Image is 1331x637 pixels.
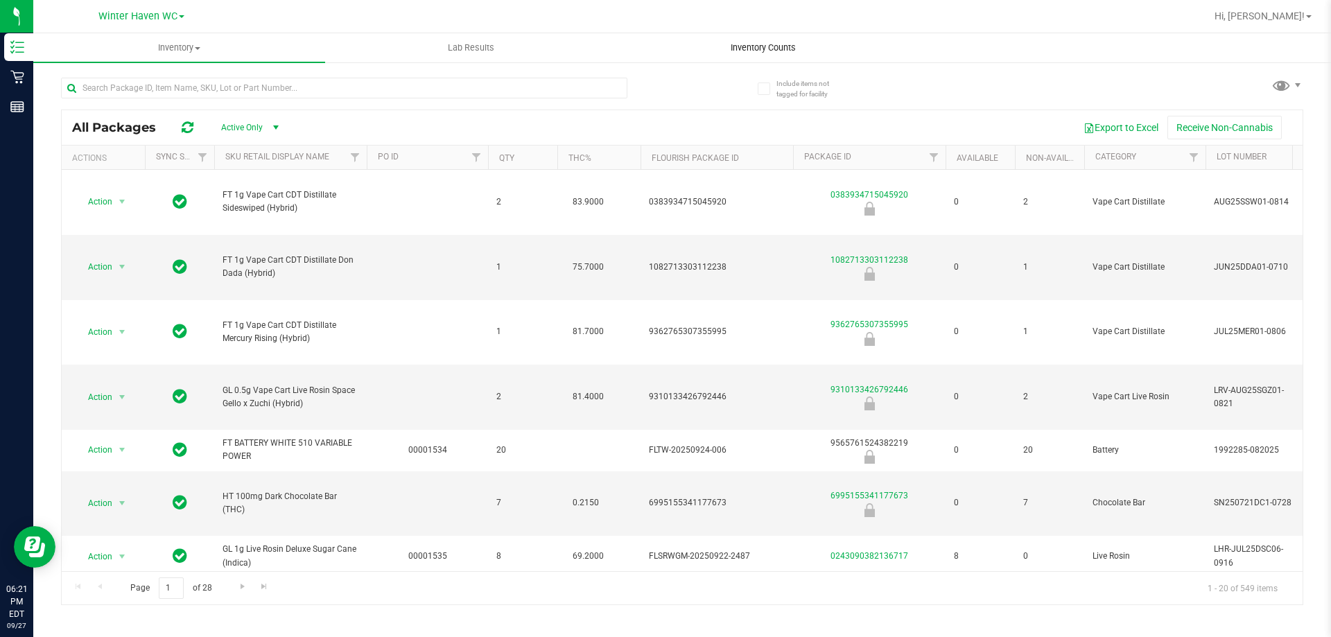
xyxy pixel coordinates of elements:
[1026,153,1088,163] a: Non-Available
[465,146,488,169] a: Filter
[566,192,611,212] span: 83.9000
[76,322,113,342] span: Action
[325,33,617,62] a: Lab Results
[496,325,549,338] span: 1
[617,33,909,62] a: Inventory Counts
[1093,261,1197,274] span: Vape Cart Distillate
[954,390,1007,403] span: 0
[954,261,1007,274] span: 0
[33,33,325,62] a: Inventory
[1183,146,1206,169] a: Filter
[830,491,908,500] a: 6995155341177673
[33,42,325,54] span: Inventory
[566,387,611,407] span: 81.4000
[344,146,367,169] a: Filter
[1214,325,1301,338] span: JUL25MER01-0806
[566,322,611,342] span: 81.7000
[1093,325,1197,338] span: Vape Cart Distillate
[232,577,252,596] a: Go to the next page
[114,322,131,342] span: select
[98,10,177,22] span: Winter Haven WC
[1287,146,1310,169] a: Filter
[173,493,187,512] span: In Sync
[6,620,27,631] p: 09/27
[954,496,1007,509] span: 0
[791,450,948,464] div: Newly Received
[114,440,131,460] span: select
[1023,261,1076,274] span: 1
[499,153,514,163] a: Qty
[14,526,55,568] iframe: Resource center
[173,440,187,460] span: In Sync
[1214,195,1301,209] span: AUG25SSW01-0814
[254,577,275,596] a: Go to the last page
[712,42,815,54] span: Inventory Counts
[649,496,785,509] span: 6995155341177673
[173,546,187,566] span: In Sync
[223,384,358,410] span: GL 0.5g Vape Cart Live Rosin Space Gello x Zuchi (Hybrid)
[76,494,113,513] span: Action
[76,257,113,277] span: Action
[1093,496,1197,509] span: Chocolate Bar
[649,550,785,563] span: FLSRWGM-20250922-2487
[954,325,1007,338] span: 0
[76,387,113,407] span: Action
[1093,390,1197,403] span: Vape Cart Live Rosin
[566,493,606,513] span: 0.2150
[72,120,170,135] span: All Packages
[223,490,358,516] span: HT 100mg Dark Chocolate Bar (THC)
[649,390,785,403] span: 9310133426792446
[776,78,846,99] span: Include items not tagged for facility
[791,437,948,464] div: 9565761524382219
[1214,384,1301,410] span: LRV-AUG25SGZ01-0821
[496,261,549,274] span: 1
[1023,195,1076,209] span: 2
[6,583,27,620] p: 06:21 PM EDT
[830,255,908,265] a: 1082713303112238
[568,153,591,163] a: THC%
[1215,10,1305,21] span: Hi, [PERSON_NAME]!
[10,70,24,84] inline-svg: Retail
[791,202,948,216] div: Locked due to Testing Failure
[173,192,187,211] span: In Sync
[1214,543,1301,569] span: LHR-JUL25DSC06-0916
[791,396,948,410] div: Locked due to Testing Failure
[830,320,908,329] a: 9362765307355995
[10,100,24,114] inline-svg: Reports
[923,146,946,169] a: Filter
[496,444,549,457] span: 20
[173,257,187,277] span: In Sync
[429,42,513,54] span: Lab Results
[114,547,131,566] span: select
[378,152,399,162] a: PO ID
[223,189,358,215] span: FT 1g Vape Cart CDT Distillate Sideswiped (Hybrid)
[649,325,785,338] span: 9362765307355995
[223,254,358,280] span: FT 1g Vape Cart CDT Distillate Don Dada (Hybrid)
[791,503,948,517] div: Locked due to Testing Failure
[566,257,611,277] span: 75.7000
[225,152,329,162] a: Sku Retail Display Name
[496,390,549,403] span: 2
[173,322,187,341] span: In Sync
[10,40,24,54] inline-svg: Inventory
[954,444,1007,457] span: 0
[954,195,1007,209] span: 0
[76,547,113,566] span: Action
[76,440,113,460] span: Action
[408,551,447,561] a: 00001535
[76,192,113,211] span: Action
[1023,496,1076,509] span: 7
[954,550,1007,563] span: 8
[223,437,358,463] span: FT BATTERY WHITE 510 VARIABLE POWER
[1093,444,1197,457] span: Battery
[1197,577,1289,598] span: 1 - 20 of 549 items
[1214,261,1301,274] span: JUN25DDA01-0710
[159,577,184,599] input: 1
[156,152,209,162] a: Sync Status
[1093,550,1197,563] span: Live Rosin
[1167,116,1282,139] button: Receive Non-Cannabis
[223,319,358,345] span: FT 1g Vape Cart CDT Distillate Mercury Rising (Hybrid)
[1023,390,1076,403] span: 2
[1214,444,1301,457] span: 1992285-082025
[119,577,223,599] span: Page of 28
